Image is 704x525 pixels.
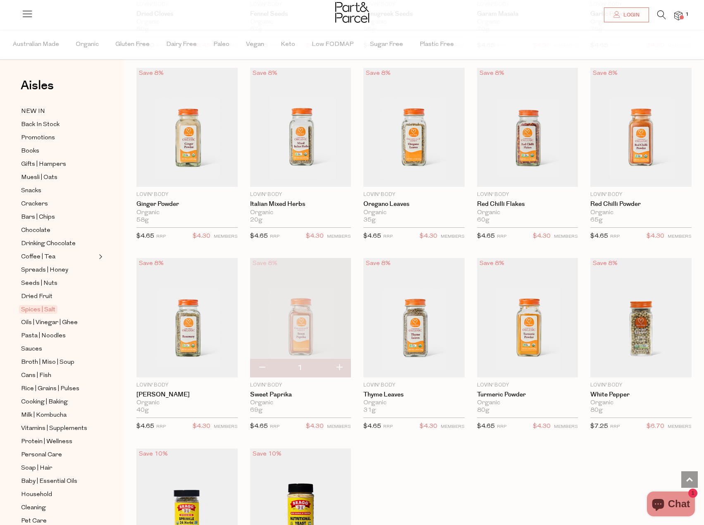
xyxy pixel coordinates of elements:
p: Lovin' Body [477,191,578,198]
a: Gifts | Hampers [21,159,96,169]
a: Oils | Vinegar | Ghee [21,317,96,328]
img: White Pepper [590,258,692,377]
div: Save 8% [477,258,507,269]
div: Save 8% [136,258,166,269]
span: $4.30 [306,421,324,432]
small: RRP [610,425,620,429]
span: Baby | Essential Oils [21,477,77,487]
div: Save 8% [250,258,280,269]
a: NEW IN [21,106,96,117]
small: MEMBERS [554,234,578,239]
a: Broth | Miso | Soup [21,357,96,367]
span: 80g [477,407,489,414]
span: $4.30 [533,421,551,432]
a: Login [604,7,649,22]
p: Lovin' Body [136,382,238,389]
a: Aisles [21,79,54,100]
span: Cans | Fish [21,371,51,381]
span: Drinking Chocolate [21,239,76,249]
small: RRP [270,425,279,429]
img: Turmeric Powder [477,258,578,377]
div: Organic [250,209,351,217]
div: Organic [477,399,578,407]
span: Low FODMAP [312,30,353,59]
span: Back In Stock [21,120,60,130]
a: Thyme Leaves [363,391,465,399]
span: $4.65 [136,423,154,430]
a: Coffee | Tea [21,252,96,262]
img: Red Chilli Flakes [477,68,578,187]
span: Spices | Salt [19,305,57,314]
span: $4.30 [306,231,324,242]
a: Muesli | Oats [21,172,96,183]
a: Vitamins | Supplements [21,423,96,434]
small: MEMBERS [668,234,692,239]
span: Promotions [21,133,55,143]
a: Drinking Chocolate [21,239,96,249]
span: $4.30 [420,231,437,242]
div: Save 10% [250,449,284,460]
a: Italian Mixed Herbs [250,200,351,208]
span: 80g [590,407,603,414]
small: RRP [270,234,279,239]
span: Pasta | Noodles [21,331,66,341]
div: Save 8% [590,258,620,269]
span: $4.65 [250,423,268,430]
p: Lovin' Body [363,382,465,389]
span: Sugar Free [370,30,403,59]
small: RRP [156,425,166,429]
a: White Pepper [590,391,692,399]
div: Save 8% [363,68,393,79]
inbox-online-store-chat: Shopify online store chat [644,492,697,518]
span: Household [21,490,52,500]
small: MEMBERS [327,234,351,239]
span: 31g [363,407,376,414]
img: Sweet Paprika [250,258,351,377]
span: Personal Care [21,450,62,460]
small: RRP [383,234,393,239]
span: Spreads | Honey [21,265,68,275]
span: Milk | Kombucha [21,410,67,420]
span: Protein | Wellness [21,437,72,447]
small: RRP [156,234,166,239]
span: 58g [136,217,149,224]
span: Keto [281,30,295,59]
span: Oils | Vinegar | Ghee [21,318,78,328]
span: 60g [477,217,489,224]
a: Cans | Fish [21,370,96,381]
small: MEMBERS [327,425,351,429]
span: Chocolate [21,226,50,236]
span: Vitamins | Supplements [21,424,87,434]
div: Save 8% [590,68,620,79]
a: Soap | Hair [21,463,96,473]
span: Plastic Free [420,30,454,59]
span: 65g [590,217,603,224]
a: Dried Fruit [21,291,96,302]
a: Ginger Powder [136,200,238,208]
div: Save 8% [363,258,393,269]
div: Organic [136,399,238,407]
span: $4.65 [477,423,495,430]
a: Oregano Leaves [363,200,465,208]
span: Coffee | Tea [21,252,55,262]
span: $7.25 [590,423,608,430]
button: Expand/Collapse Coffee | Tea [97,252,103,262]
a: Rice | Grains | Pulses [21,384,96,394]
span: $4.65 [477,233,495,239]
img: Rosemary [136,258,238,377]
a: Crackers [21,199,96,209]
img: Ginger Powder [136,68,238,187]
span: $4.30 [647,231,664,242]
span: Gifts | Hampers [21,160,66,169]
a: Bars | Chips [21,212,96,222]
span: Aisles [21,76,54,95]
span: $4.65 [363,233,381,239]
div: Save 8% [136,68,166,79]
p: Lovin' Body [363,191,465,198]
a: Promotions [21,133,96,143]
span: $4.30 [420,421,437,432]
img: Italian Mixed Herbs [250,68,351,187]
div: Organic [590,209,692,217]
span: Soap | Hair [21,463,52,473]
small: RRP [383,425,393,429]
